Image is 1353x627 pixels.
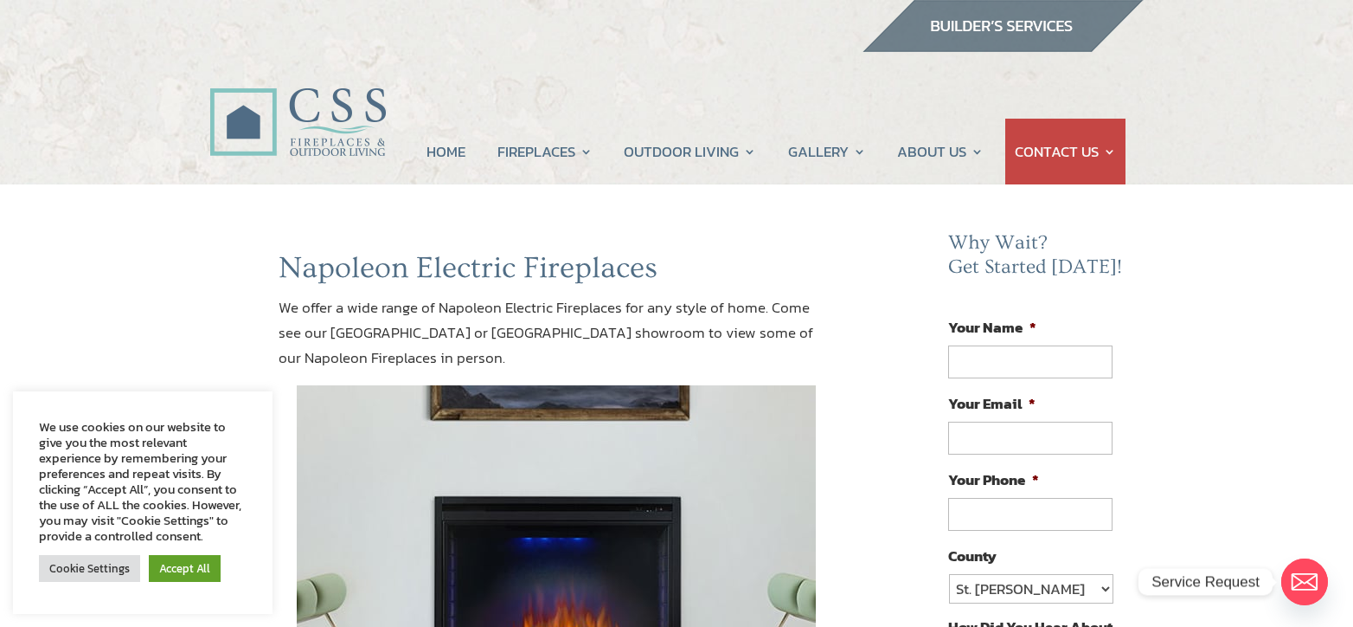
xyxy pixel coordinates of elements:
[948,394,1036,413] label: Your Email
[948,318,1036,337] label: Your Name
[149,555,221,582] a: Accept All
[426,119,465,184] a: HOME
[39,555,140,582] a: Cookie Settings
[209,40,386,165] img: CSS Fireplaces & Outdoor Living (Formerly Construction Solutions & Supply)- Jacksonville Ormond B...
[788,119,866,184] a: GALLERY
[948,546,997,566] label: County
[1281,559,1328,605] a: Email
[1015,119,1116,184] a: CONTACT US
[279,295,834,385] p: We offer a wide range of Napoleon Electric Fireplaces for any style of home. Come see our [GEOGRA...
[897,119,984,184] a: ABOUT US
[948,231,1126,288] h2: Why Wait? Get Started [DATE]!
[948,470,1039,489] label: Your Phone
[279,250,834,295] h1: Napoleon Electric Fireplaces
[862,36,1144,58] a: builder services construction supply
[624,119,756,184] a: OUTDOOR LIVING
[497,119,593,184] a: FIREPLACES
[39,419,247,544] div: We use cookies on our website to give you the most relevant experience by remembering your prefer...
